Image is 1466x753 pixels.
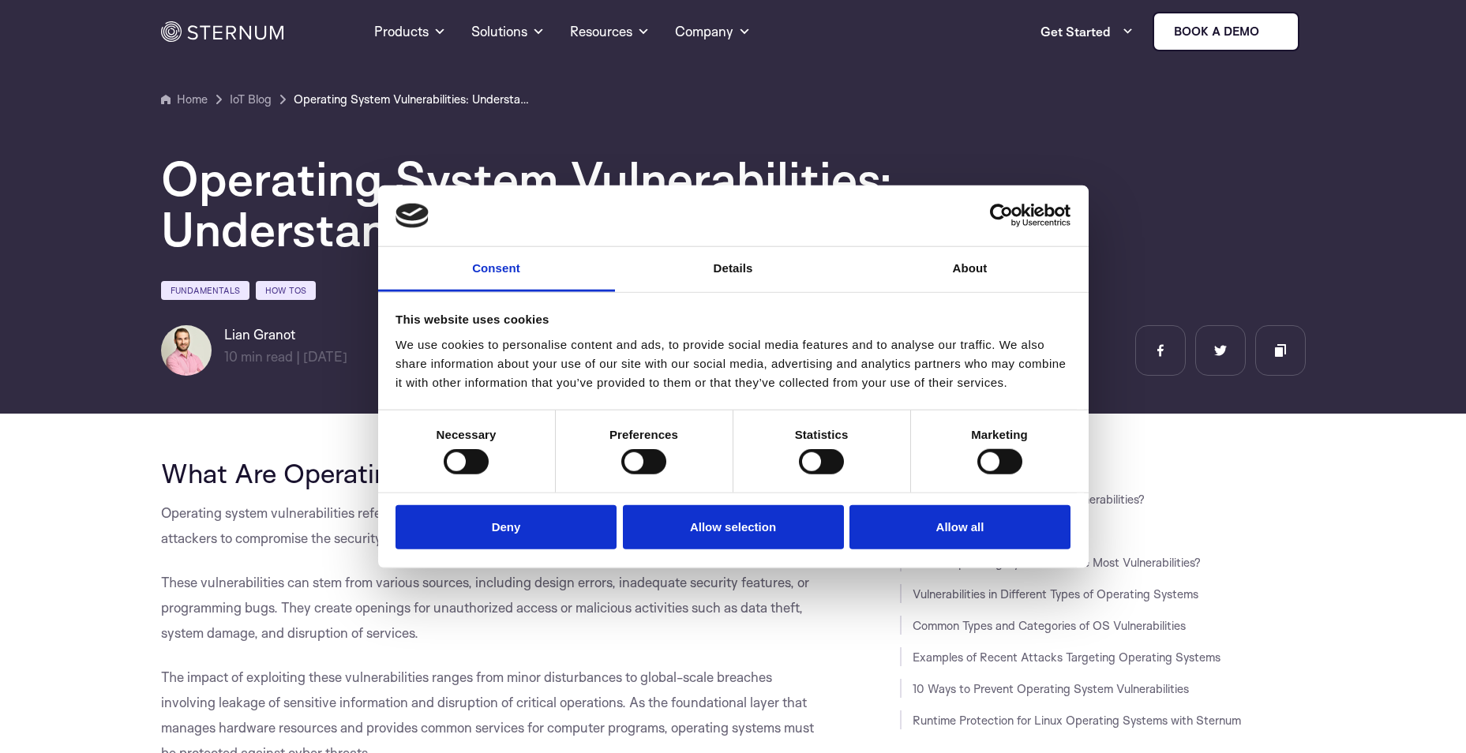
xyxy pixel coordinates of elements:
a: Fundamentals [161,281,249,300]
a: Consent [378,247,615,292]
a: Company [675,3,751,60]
a: Common Types and Categories of OS Vulnerabilities [913,618,1186,633]
a: Usercentrics Cookiebot - opens in a new window [932,204,1070,227]
img: logo [396,203,429,228]
a: Solutions [471,3,545,60]
strong: Preferences [609,428,678,441]
span: [DATE] [303,348,347,365]
a: Vulnerabilities in Different Types of Operating Systems [913,586,1198,601]
a: Get Started [1040,16,1134,47]
button: Allow selection [623,504,844,549]
img: Lian Granot [161,325,212,376]
div: We use cookies to personalise content and ads, to provide social media features and to analyse ou... [396,335,1070,392]
span: min read | [224,348,300,365]
a: IoT Blog [230,90,272,109]
a: Details [615,247,852,292]
a: Products [374,3,446,60]
a: Resources [570,3,650,60]
strong: Necessary [437,428,497,441]
div: This website uses cookies [396,310,1070,329]
a: About [852,247,1089,292]
strong: Statistics [795,428,849,441]
span: These vulnerabilities can stem from various sources, including design errors, inadequate security... [161,574,809,641]
a: Runtime Protection for Linux Operating Systems with Sternum [913,713,1241,728]
h1: Operating System Vulnerabilities: Understanding and Mitigating the Risk [161,153,1108,254]
button: Deny [396,504,617,549]
a: Book a demo [1153,12,1299,51]
h6: Lian Granot [224,325,347,344]
a: Examples of Recent Attacks Targeting Operating Systems [913,650,1220,665]
a: Home [161,90,208,109]
span: What Are Operating System Vulnerabilities? [161,456,692,489]
img: sternum iot [1265,25,1278,38]
button: Allow all [849,504,1070,549]
a: How Tos [256,281,316,300]
strong: Marketing [971,428,1028,441]
span: Operating system vulnerabilities refer to flaws within an operating system’s software that can be... [161,504,812,546]
a: 10 Ways to Prevent Operating System Vulnerabilities [913,681,1189,696]
span: 10 [224,348,238,365]
h3: JUMP TO SECTION [900,458,1306,470]
a: Operating System Vulnerabilities: Understanding and Mitigating the Risk [294,90,531,109]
